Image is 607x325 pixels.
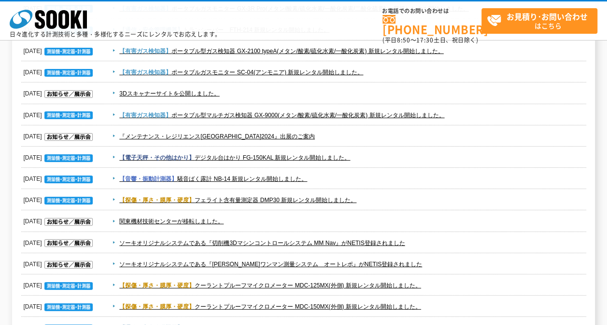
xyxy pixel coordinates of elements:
dt: [DATE] [24,62,95,78]
dt: [DATE] [24,105,95,121]
a: 【探傷・厚さ・膜厚・硬度】クーラントプルーフマイクロメーター MDC-150MX(外側) 新規レンタル開始しました。 [119,303,421,310]
a: ソーキオリジナルシステムである『[PERSON_NAME]ワンマン測量システム オートレポ』がNETIS登録されました [119,261,422,268]
dt: [DATE] [24,254,95,270]
img: お知らせ [44,239,93,247]
dt: [DATE] [24,147,95,163]
span: 【探傷・厚さ・膜厚・硬度】 [119,282,195,289]
a: 【有害ガス検知器】ポータブル型ガス検知器 GX-2100 typeA(メタン/酸素/硫化水素/一酸化炭素) 新規レンタル開始しました。 [119,48,443,54]
img: 測量機・測定器・計測器 [44,303,93,311]
img: 測量機・測定器・計測器 [44,48,93,55]
dt: [DATE] [24,275,95,291]
a: 【音響・振動計測器】騒音ばく露計 NB-14 新規レンタル開始しました。 [119,176,307,182]
a: 【有害ガス検知器】ポータブル型マルチガス検知器 GX-9000(メタン/酸素/硫化水素/一酸化炭素) 新規レンタル開始しました。 [119,112,444,119]
dt: [DATE] [24,211,95,227]
img: 測量機・測定器・計測器 [44,154,93,162]
dt: [DATE] [24,190,95,206]
a: 【探傷・厚さ・膜厚・硬度】クーラントプルーフマイクロメーター MDC-125MX(外側) 新規レンタル開始しました。 [119,282,421,289]
p: 日々進化する計測技術と多種・多様化するニーズにレンタルでお応えします。 [10,31,221,37]
span: 【探傷・厚さ・膜厚・硬度】 [119,303,195,310]
span: 【有害ガス検知器】 [119,112,171,119]
img: お知らせ [44,133,93,141]
a: [PHONE_NUMBER] [382,15,481,35]
span: 【有害ガス検知器】 [119,69,171,76]
img: お知らせ [44,90,93,98]
img: 測量機・測定器・計測器 [44,69,93,77]
a: 関東機材技術センターが移転しました。 [119,218,224,225]
dt: [DATE] [24,232,95,249]
dt: [DATE] [24,83,95,99]
span: 17:30 [416,36,434,44]
a: 【探傷・厚さ・膜厚・硬度】フェライト含有量測定器 DMP30 新規レンタル開始しました。 [119,197,356,203]
a: お見積り･お問い合わせはこちら [481,8,597,34]
span: (平日 ～ 土日、祝日除く) [382,36,478,44]
a: 【電子天秤・その他はかり】デジタル台はかり FG-150KAL 新規レンタル開始しました。 [119,154,350,161]
dt: [DATE] [24,41,95,57]
span: 【音響・振動計測器】 [119,176,177,182]
dt: [DATE] [24,296,95,312]
dt: [DATE] [24,126,95,142]
img: お知らせ [44,218,93,226]
img: 測量機・測定器・計測器 [44,111,93,119]
span: 8:50 [397,36,410,44]
span: 【電子天秤・その他はかり】 [119,154,195,161]
img: お知らせ [44,261,93,269]
img: 測量機・測定器・計測器 [44,282,93,290]
dt: [DATE] [24,168,95,185]
span: 【探傷・厚さ・膜厚・硬度】 [119,197,195,203]
strong: お見積り･お問い合わせ [507,11,588,22]
a: 【有害ガス検知器】ポータブルガスモニター SC-04(アンモニア) 新規レンタル開始しました。 [119,69,363,76]
span: 【有害ガス検知器】 [119,48,171,54]
a: 『メンテナンス・レジリエンス[GEOGRAPHIC_DATA]2024』出展のご案内 [119,133,315,140]
span: お電話でのお問い合わせは [382,8,481,14]
span: はこちら [487,9,597,33]
a: 3Dスキャナーサイトを公開しました。 [119,90,219,97]
img: 測量機・測定器・計測器 [44,197,93,204]
a: ソーキオリジナルシステムである『切削機3Dマシンコントロールシステム MM Nav』がNETIS登録されました [119,240,405,246]
img: 測量機・測定器・計測器 [44,176,93,183]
